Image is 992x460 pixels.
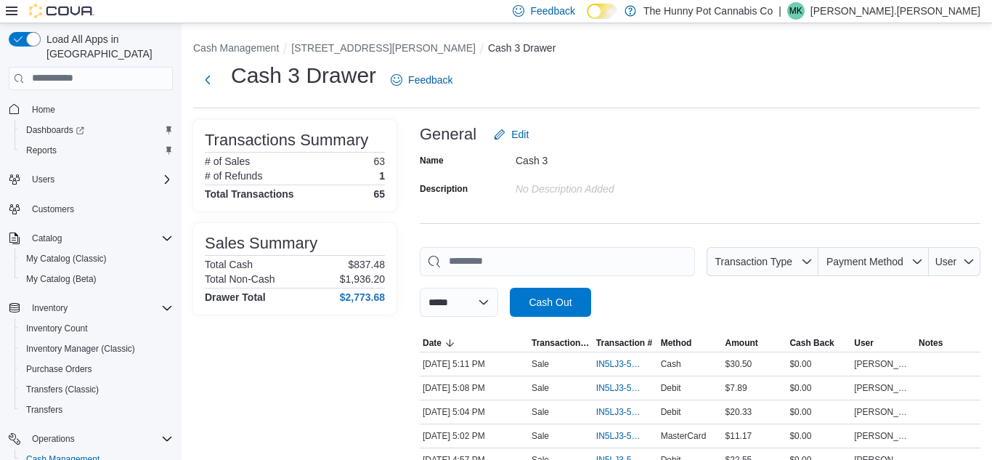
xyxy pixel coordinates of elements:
[15,120,179,140] a: Dashboards
[661,430,707,442] span: MasterCard
[32,203,74,215] span: Customers
[32,302,68,314] span: Inventory
[725,430,752,442] span: $11.17
[205,156,250,167] h6: # of Sales
[26,384,99,395] span: Transfers (Classic)
[26,430,81,448] button: Operations
[3,198,179,219] button: Customers
[786,379,851,397] div: $0.00
[420,183,468,195] label: Description
[3,99,179,120] button: Home
[15,318,179,339] button: Inventory Count
[20,381,173,398] span: Transfers (Classic)
[26,323,88,334] span: Inventory Count
[532,337,590,349] span: Transaction Type
[385,65,458,94] a: Feedback
[26,404,62,416] span: Transfers
[340,273,385,285] p: $1,936.20
[20,142,62,159] a: Reports
[532,430,549,442] p: Sale
[596,382,641,394] span: IN5LJ3-5962433
[373,156,385,167] p: 63
[20,401,173,419] span: Transfers
[854,358,913,370] span: [PERSON_NAME]
[596,337,652,349] span: Transaction #
[20,320,94,337] a: Inventory Count
[707,247,818,276] button: Transaction Type
[532,406,549,418] p: Sale
[420,355,529,373] div: [DATE] 5:11 PM
[3,298,179,318] button: Inventory
[778,2,781,20] p: |
[26,253,107,265] span: My Catalog (Classic)
[420,403,529,421] div: [DATE] 5:04 PM
[854,337,874,349] span: User
[488,42,556,54] button: Cash 3 Drawer
[26,343,135,355] span: Inventory Manager (Classic)
[20,270,102,288] a: My Catalog (Beta)
[20,340,141,358] a: Inventory Manager (Classic)
[919,337,943,349] span: Notes
[15,140,179,161] button: Reports
[818,247,929,276] button: Payment Method
[20,381,105,398] a: Transfers (Classic)
[20,121,173,139] span: Dashboards
[15,400,179,420] button: Transfers
[596,358,641,370] span: IN5LJ3-5962466
[20,320,173,337] span: Inventory Count
[205,291,266,303] h4: Drawer Total
[511,127,529,142] span: Edit
[26,101,61,118] a: Home
[205,273,275,285] h6: Total Non-Cash
[661,358,681,370] span: Cash
[596,430,641,442] span: IN5LJ3-5962354
[231,61,376,90] h1: Cash 3 Drawer
[423,337,442,349] span: Date
[532,382,549,394] p: Sale
[26,230,173,247] span: Catalog
[26,430,173,448] span: Operations
[205,170,262,182] h6: # of Refunds
[787,2,805,20] div: Malcolm King.McGowan
[854,430,913,442] span: [PERSON_NAME]
[786,334,851,352] button: Cash Back
[3,228,179,249] button: Catalog
[715,256,792,267] span: Transaction Type
[516,149,710,166] div: Cash 3
[408,73,452,87] span: Feedback
[786,403,851,421] div: $0.00
[26,145,57,156] span: Reports
[32,104,55,116] span: Home
[488,120,534,149] button: Edit
[510,288,591,317] button: Cash Out
[20,401,68,419] a: Transfers
[15,359,179,379] button: Purchase Orders
[32,233,62,244] span: Catalog
[643,2,773,20] p: The Hunny Pot Cannabis Co
[193,65,222,94] button: Next
[854,406,913,418] span: [PERSON_NAME]
[15,379,179,400] button: Transfers (Classic)
[420,155,444,166] label: Name
[596,427,655,445] button: IN5LJ3-5962354
[20,360,98,378] a: Purchase Orders
[20,250,113,267] a: My Catalog (Classic)
[723,334,787,352] button: Amount
[786,427,851,445] div: $0.00
[20,250,173,267] span: My Catalog (Classic)
[193,41,980,58] nav: An example of EuiBreadcrumbs
[20,270,173,288] span: My Catalog (Beta)
[420,126,476,143] h3: General
[532,358,549,370] p: Sale
[26,273,97,285] span: My Catalog (Beta)
[373,188,385,200] h4: 65
[929,247,980,276] button: User
[661,337,692,349] span: Method
[3,169,179,190] button: Users
[26,299,73,317] button: Inventory
[15,339,179,359] button: Inventory Manager (Classic)
[291,42,476,54] button: [STREET_ADDRESS][PERSON_NAME]
[15,249,179,269] button: My Catalog (Classic)
[596,406,641,418] span: IN5LJ3-5962378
